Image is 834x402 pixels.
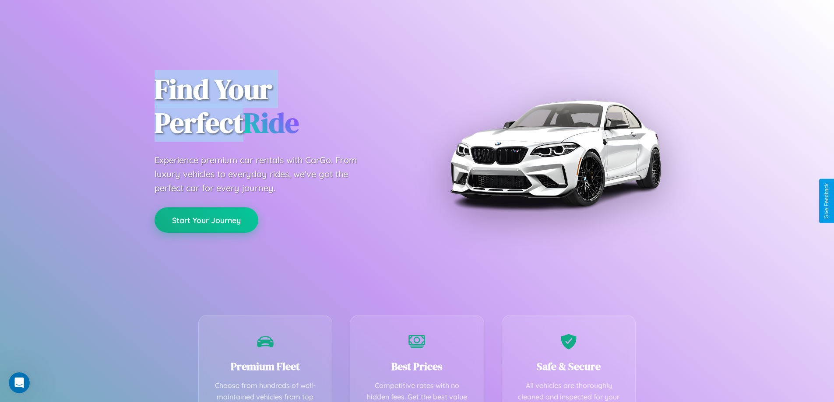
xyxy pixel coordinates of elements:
h1: Find Your Perfect [155,73,404,140]
h3: Best Prices [363,359,471,374]
img: Premium BMW car rental vehicle [446,44,665,262]
div: Give Feedback [823,183,830,219]
h3: Safe & Secure [515,359,623,374]
p: Experience premium car rentals with CarGo. From luxury vehicles to everyday rides, we've got the ... [155,153,373,195]
iframe: Intercom live chat [9,372,30,393]
span: Ride [243,104,299,142]
h3: Premium Fleet [212,359,319,374]
button: Start Your Journey [155,207,258,233]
